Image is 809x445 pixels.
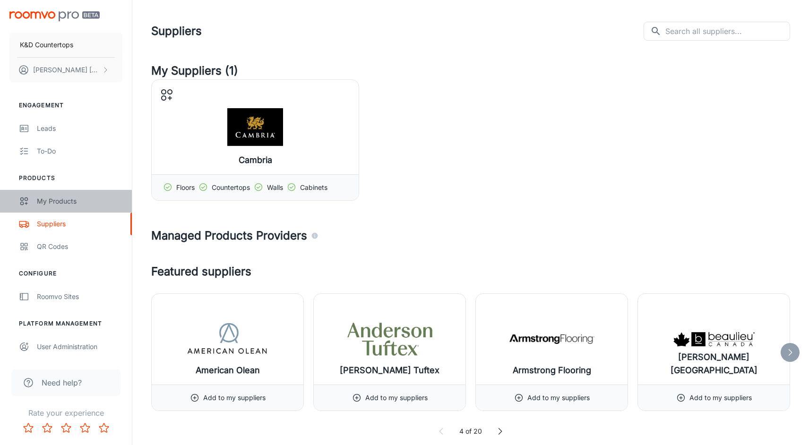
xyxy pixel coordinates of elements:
[151,263,790,280] h4: Featured suppliers
[365,393,428,403] p: Add to my suppliers
[151,62,790,79] h4: My Suppliers (1)
[176,182,195,193] p: Floors
[311,227,318,244] div: Agencies and suppliers who work with us to automatically identify the specific products you carry
[671,320,757,358] img: Beaulieu Canada
[212,182,250,193] p: Countertops
[196,364,260,377] h6: American Olean
[9,11,100,21] img: Roomvo PRO Beta
[9,33,122,57] button: K&D Countertops
[38,419,57,437] button: Rate 2 star
[300,182,327,193] p: Cabinets
[347,320,432,358] img: Anderson Tuftex
[37,123,122,134] div: Leads
[37,291,122,302] div: Roomvo Sites
[37,241,122,252] div: QR Codes
[689,393,752,403] p: Add to my suppliers
[513,364,591,377] h6: Armstrong Flooring
[203,393,266,403] p: Add to my suppliers
[37,196,122,206] div: My Products
[33,65,100,75] p: [PERSON_NAME] [PERSON_NAME]
[9,58,122,82] button: [PERSON_NAME] [PERSON_NAME]
[37,219,122,229] div: Suppliers
[76,419,95,437] button: Rate 4 star
[57,419,76,437] button: Rate 3 star
[151,23,202,40] h1: Suppliers
[37,342,122,352] div: User Administration
[20,40,73,50] p: K&D Countertops
[665,22,790,41] input: Search all suppliers...
[527,393,590,403] p: Add to my suppliers
[151,227,790,244] h4: Managed Products Providers
[267,182,283,193] p: Walls
[19,419,38,437] button: Rate 1 star
[340,364,439,377] h6: [PERSON_NAME] Tuftex
[459,426,482,436] p: 4 of 20
[8,407,124,419] p: Rate your experience
[509,320,594,358] img: Armstrong Flooring
[185,320,270,358] img: American Olean
[42,377,82,388] span: Need help?
[95,419,113,437] button: Rate 5 star
[645,351,782,377] h6: [PERSON_NAME] [GEOGRAPHIC_DATA]
[37,146,122,156] div: To-do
